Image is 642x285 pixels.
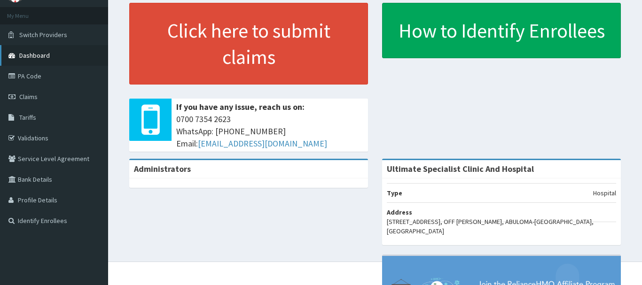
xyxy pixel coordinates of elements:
[198,138,327,149] a: [EMAIL_ADDRESS][DOMAIN_NAME]
[19,113,36,122] span: Tariffs
[387,163,534,174] strong: Ultimate Specialist Clinic And Hospital
[129,3,368,85] a: Click here to submit claims
[19,51,50,60] span: Dashboard
[176,113,363,149] span: 0700 7354 2623 WhatsApp: [PHONE_NUMBER] Email:
[387,189,402,197] b: Type
[387,208,412,216] b: Address
[593,188,616,198] p: Hospital
[19,92,38,101] span: Claims
[176,101,305,112] b: If you have any issue, reach us on:
[134,163,191,174] b: Administrators
[387,217,616,236] p: [STREET_ADDRESS], OFF [PERSON_NAME], ABULOMA-[GEOGRAPHIC_DATA], [GEOGRAPHIC_DATA]
[382,3,621,58] a: How to Identify Enrollees
[19,31,67,39] span: Switch Providers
